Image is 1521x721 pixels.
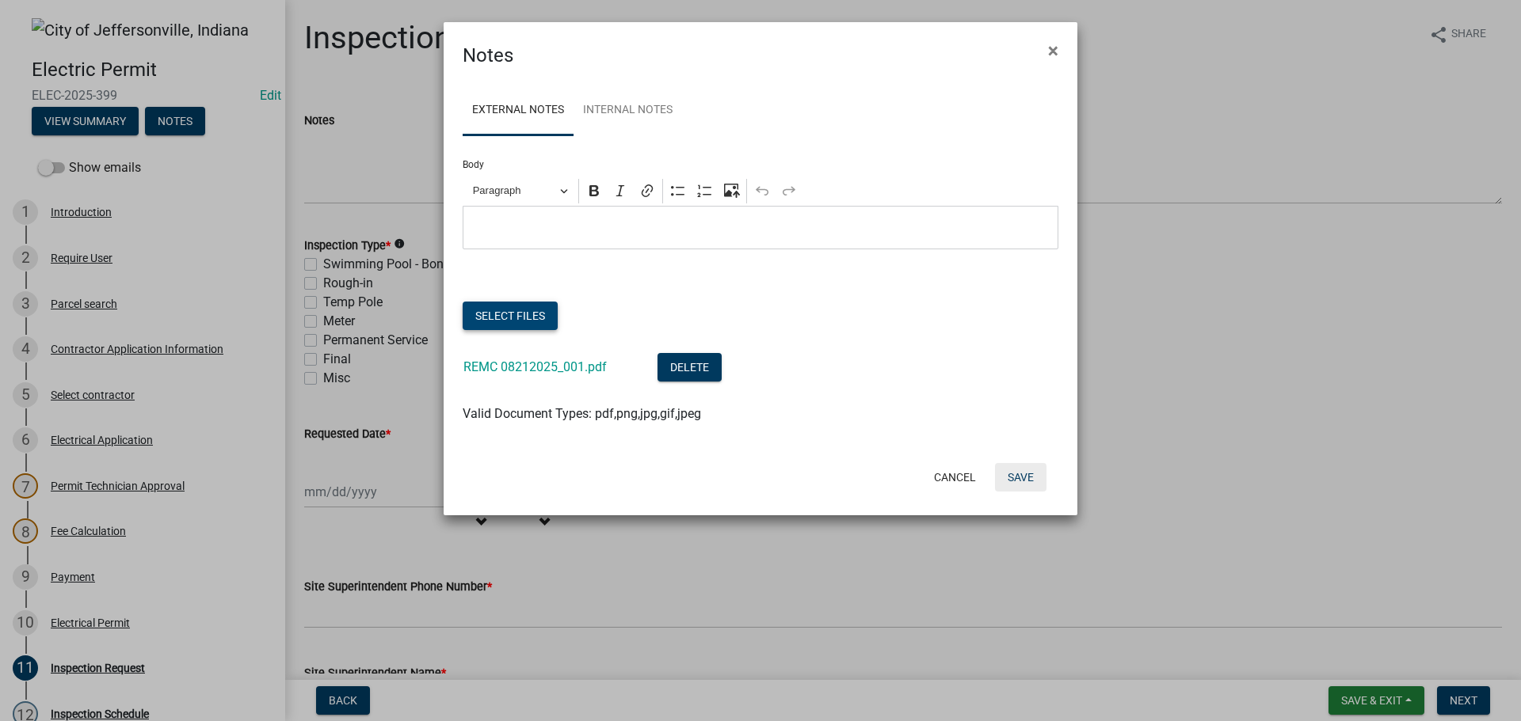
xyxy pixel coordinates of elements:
[995,463,1046,491] button: Save
[463,406,701,421] span: Valid Document Types: pdf,png,jpg,gif,jpeg
[463,41,513,70] h4: Notes
[463,176,1058,206] div: Editor toolbar
[463,302,558,330] button: Select files
[658,361,722,376] wm-modal-confirm: Delete Document
[463,85,574,136] a: External Notes
[463,160,484,169] label: Body
[463,206,1058,249] div: Editor editing area: main. Press Alt+0 for help.
[658,353,722,381] button: Delete
[466,179,575,203] button: Paragraph, Heading
[1048,40,1058,62] span: ×
[574,85,682,136] a: Internal Notes
[463,359,607,374] a: REMC 08212025_001.pdf
[473,181,555,200] span: Paragraph
[1035,28,1071,73] button: Close
[921,463,989,491] button: Cancel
